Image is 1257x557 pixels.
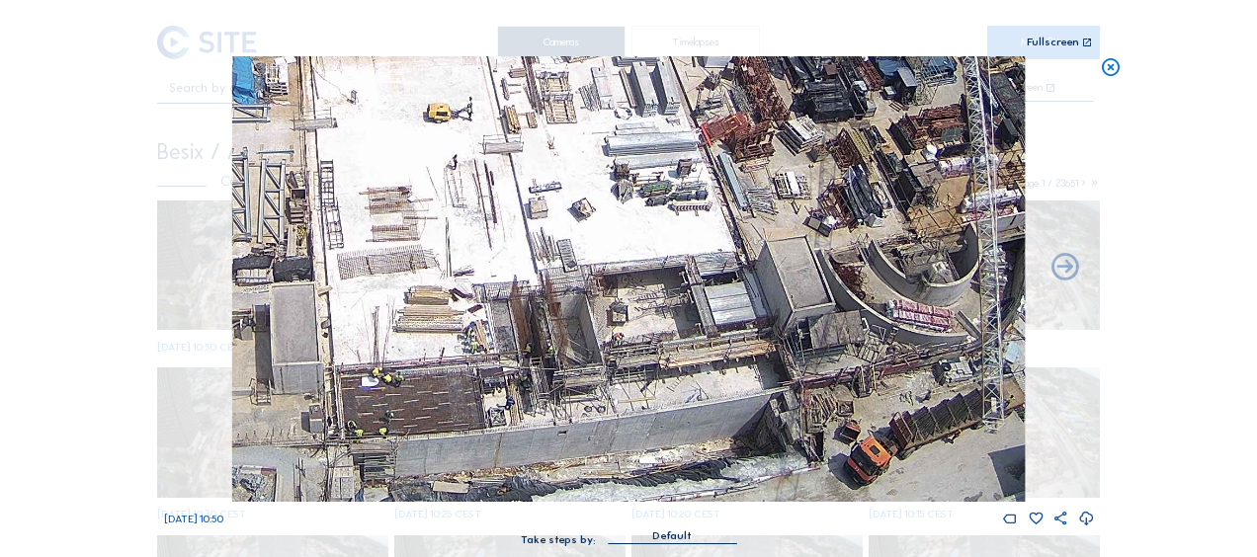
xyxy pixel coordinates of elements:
[521,534,596,545] div: Take steps by:
[608,527,736,543] div: Default
[232,56,1025,502] img: Image
[1027,37,1079,48] div: Fullscreen
[1048,252,1081,284] i: Back
[652,527,692,545] div: Default
[164,513,223,525] span: [DATE] 10:50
